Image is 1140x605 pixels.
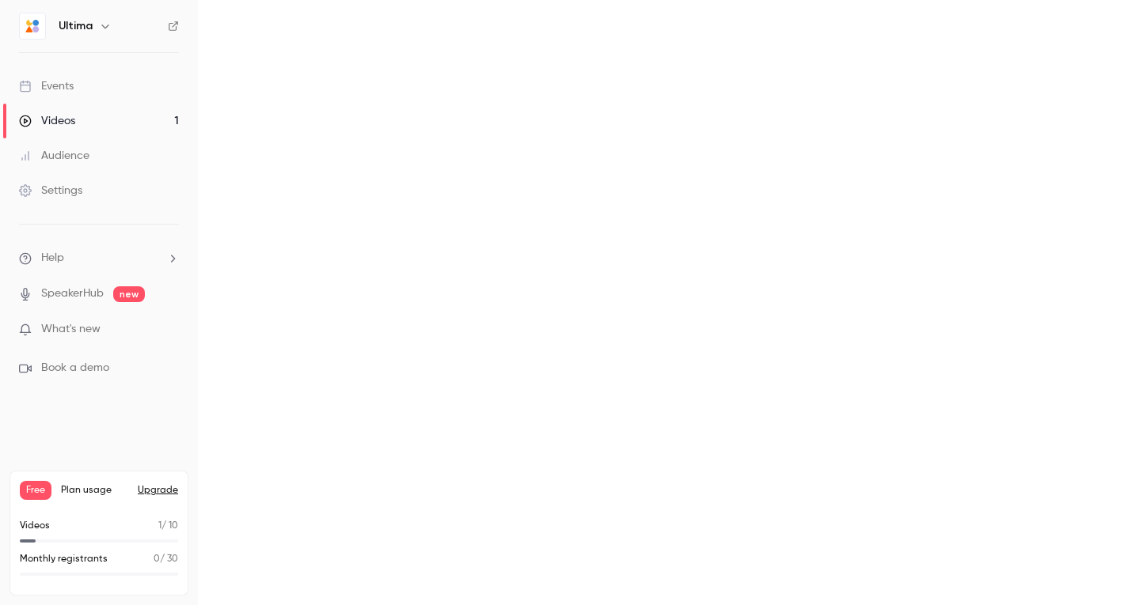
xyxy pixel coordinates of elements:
div: Events [19,78,74,94]
a: SpeakerHub [41,285,104,302]
p: Videos [20,519,50,533]
span: Book a demo [41,360,109,376]
span: Free [20,481,51,500]
div: Settings [19,183,82,199]
li: help-dropdown-opener [19,250,179,267]
div: Videos [19,113,75,129]
h6: Ultima [59,18,93,34]
p: Monthly registrants [20,552,108,566]
button: Upgrade [138,484,178,497]
p: / 30 [154,552,178,566]
span: new [113,286,145,302]
span: What's new [41,321,101,338]
span: Help [41,250,64,267]
div: Audience [19,148,89,164]
span: Plan usage [61,484,128,497]
p: / 10 [158,519,178,533]
img: Ultima [20,13,45,39]
span: 1 [158,521,161,531]
span: 0 [154,554,160,564]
